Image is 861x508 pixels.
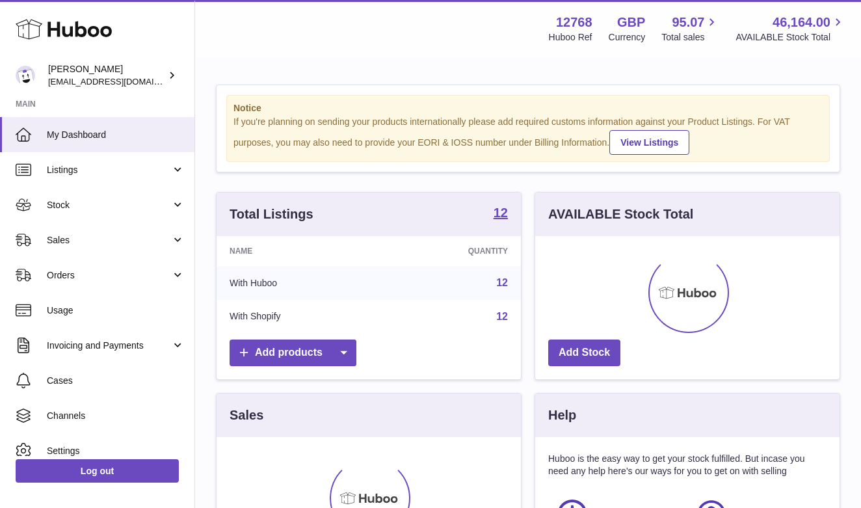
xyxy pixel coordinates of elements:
a: 12 [494,206,508,222]
a: Add Stock [548,340,620,366]
p: Huboo is the easy way to get your stock fulfilled. But incase you need any help here's our ways f... [548,453,827,477]
span: My Dashboard [47,129,185,141]
div: Currency [609,31,646,44]
div: [PERSON_NAME] [48,63,165,88]
div: Huboo Ref [549,31,592,44]
h3: Sales [230,407,263,424]
span: 46,164.00 [773,14,830,31]
th: Quantity [380,236,521,266]
span: [EMAIL_ADDRESS][DOMAIN_NAME] [48,76,191,87]
strong: Notice [233,102,823,114]
span: Usage [47,304,185,317]
a: 12 [496,277,508,288]
a: Add products [230,340,356,366]
a: 46,164.00 AVAILABLE Stock Total [735,14,845,44]
strong: 12768 [556,14,592,31]
span: Invoicing and Payments [47,340,171,352]
span: Sales [47,234,171,247]
span: Cases [47,375,185,387]
a: 12 [496,311,508,322]
span: Orders [47,269,171,282]
span: 95.07 [672,14,704,31]
th: Name [217,236,380,266]
strong: 12 [494,206,508,219]
span: Total sales [661,31,719,44]
h3: Help [548,407,576,424]
img: info@mannox.co.uk [16,66,35,85]
a: Log out [16,459,179,483]
h3: Total Listings [230,206,313,223]
span: AVAILABLE Stock Total [735,31,845,44]
div: If you're planning on sending your products internationally please add required customs informati... [233,116,823,155]
span: Settings [47,445,185,457]
span: Channels [47,410,185,422]
a: 95.07 Total sales [661,14,719,44]
span: Stock [47,199,171,211]
span: Listings [47,164,171,176]
a: View Listings [609,130,689,155]
h3: AVAILABLE Stock Total [548,206,693,223]
td: With Huboo [217,266,380,300]
td: With Shopify [217,300,380,334]
strong: GBP [617,14,645,31]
